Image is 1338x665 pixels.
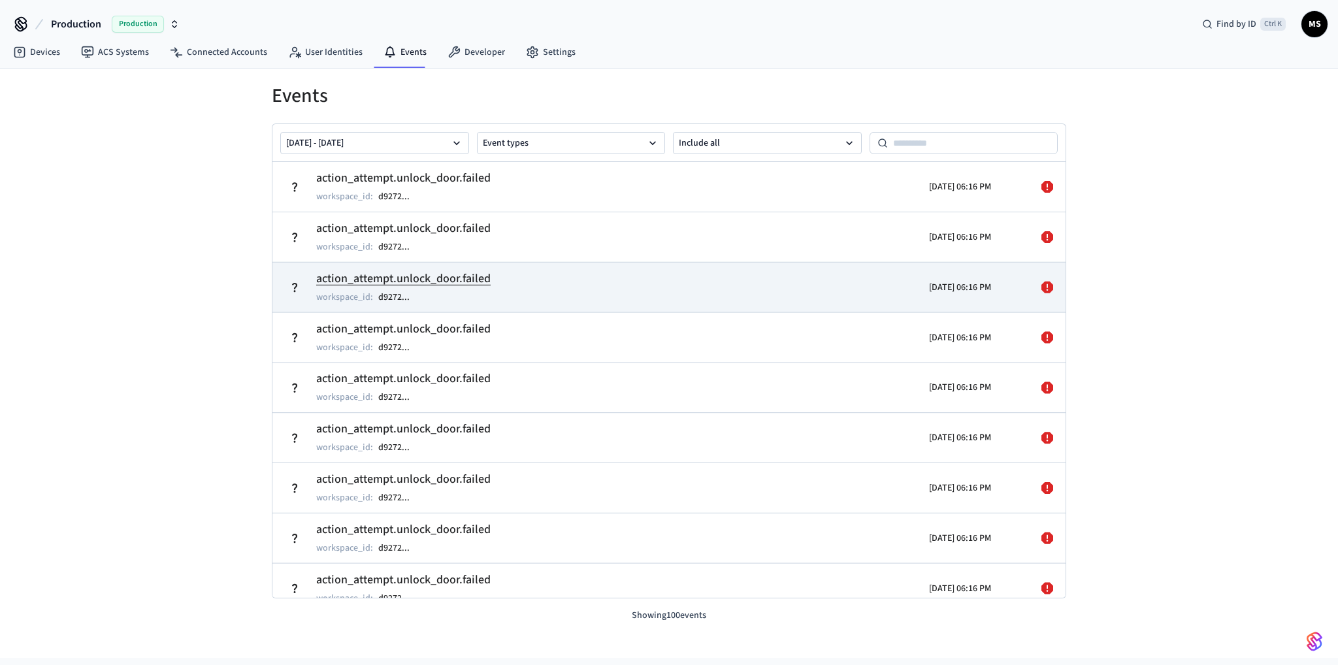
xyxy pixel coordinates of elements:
[376,189,423,204] button: d9272...
[316,341,373,354] p: workspace_id :
[316,420,491,438] h2: action_attempt.unlock_door.failed
[1303,12,1326,36] span: MS
[376,289,423,305] button: d9272...
[51,16,101,32] span: Production
[373,41,437,64] a: Events
[316,270,491,288] h2: action_attempt.unlock_door.failed
[316,441,373,454] p: workspace_id :
[376,340,423,355] button: d9272...
[376,591,423,606] button: d9272...
[1307,631,1322,652] img: SeamLogoGradient.69752ec5.svg
[316,240,373,253] p: workspace_id :
[316,320,491,338] h2: action_attempt.unlock_door.failed
[316,592,373,605] p: workspace_id :
[316,571,491,589] h2: action_attempt.unlock_door.failed
[929,431,991,444] p: [DATE] 06:16 PM
[376,239,423,255] button: d9272...
[929,582,991,595] p: [DATE] 06:16 PM
[929,381,991,394] p: [DATE] 06:16 PM
[929,331,991,344] p: [DATE] 06:16 PM
[316,291,373,304] p: workspace_id :
[272,609,1066,623] p: Showing 100 events
[437,41,515,64] a: Developer
[1301,11,1328,37] button: MS
[316,542,373,555] p: workspace_id :
[929,231,991,244] p: [DATE] 06:16 PM
[376,490,423,506] button: d9272...
[376,389,423,405] button: d9272...
[316,391,373,404] p: workspace_id :
[376,540,423,556] button: d9272...
[929,481,991,495] p: [DATE] 06:16 PM
[3,41,71,64] a: Devices
[316,470,491,489] h2: action_attempt.unlock_door.failed
[477,132,666,154] button: Event types
[278,41,373,64] a: User Identities
[280,132,469,154] button: [DATE] - [DATE]
[1260,18,1286,31] span: Ctrl K
[159,41,278,64] a: Connected Accounts
[316,491,373,504] p: workspace_id :
[316,219,491,238] h2: action_attempt.unlock_door.failed
[673,132,862,154] button: Include all
[316,169,491,187] h2: action_attempt.unlock_door.failed
[929,180,991,193] p: [DATE] 06:16 PM
[71,41,159,64] a: ACS Systems
[1192,12,1296,36] div: Find by IDCtrl K
[929,281,991,294] p: [DATE] 06:16 PM
[272,84,1066,108] h1: Events
[316,370,491,388] h2: action_attempt.unlock_door.failed
[376,440,423,455] button: d9272...
[316,190,373,203] p: workspace_id :
[112,16,164,33] span: Production
[929,532,991,545] p: [DATE] 06:16 PM
[316,521,491,539] h2: action_attempt.unlock_door.failed
[515,41,586,64] a: Settings
[1216,18,1256,31] span: Find by ID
